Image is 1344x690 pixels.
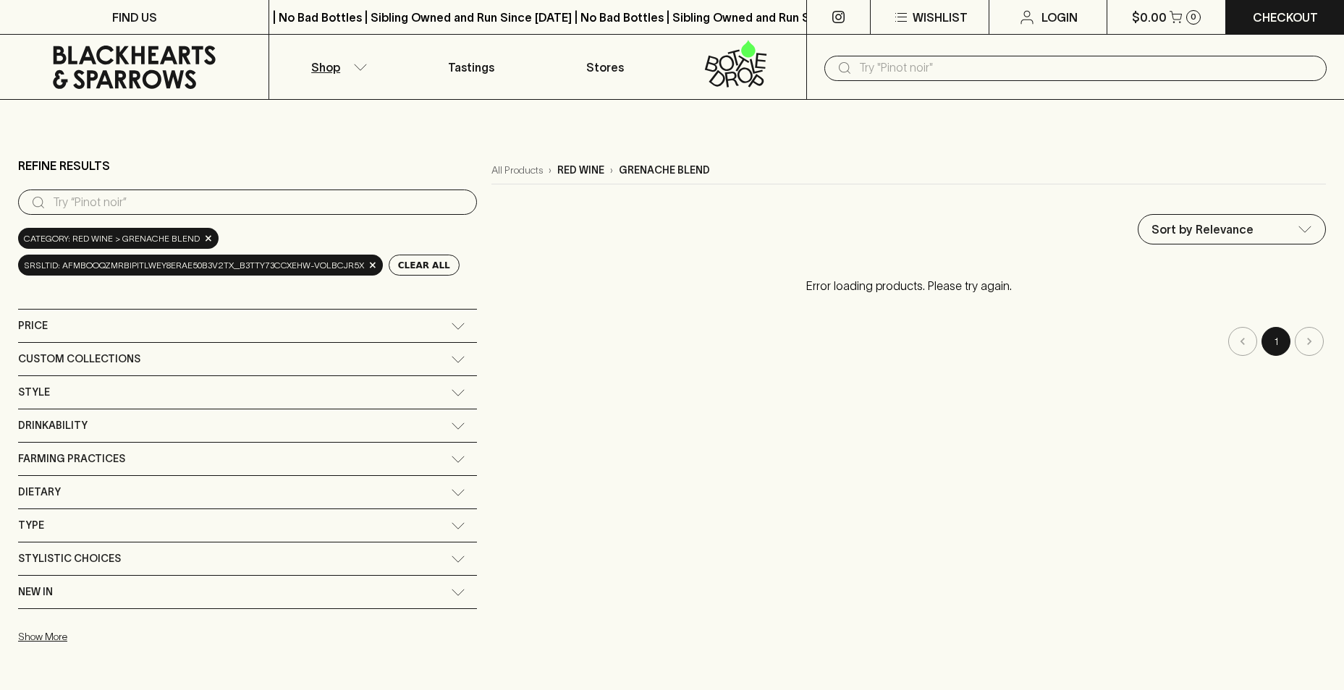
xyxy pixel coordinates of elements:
[18,509,477,542] div: Type
[491,263,1326,309] p: Error loading products. Please try again.
[549,163,551,178] p: ›
[311,59,340,76] p: Shop
[18,376,477,409] div: Style
[1191,13,1196,21] p: 0
[18,157,110,174] p: Refine Results
[538,35,672,99] a: Stores
[1132,9,1167,26] p: $0.00
[368,257,377,273] span: ×
[53,191,465,214] input: Try “Pinot noir”
[18,450,125,468] span: Farming Practices
[24,231,200,246] span: Category: red wine > grenache blend
[18,317,48,335] span: Price
[491,327,1326,356] nav: pagination navigation
[1041,9,1078,26] p: Login
[1261,327,1290,356] button: page 1
[18,576,477,608] div: New In
[18,443,477,475] div: Farming Practices
[1253,9,1318,26] p: Checkout
[24,258,364,273] span: srsltid: AfmBOoqZMrbIpItlwEy8erAe50b3V2Tx_b3tTy73CcxEHw-vOlBcJR5x
[18,483,61,501] span: Dietary
[18,542,477,575] div: Stylistic Choices
[204,231,213,246] span: ×
[269,35,403,99] button: Shop
[404,35,538,99] a: Tastings
[859,56,1315,80] input: Try "Pinot noir"
[557,163,604,178] p: red wine
[1138,215,1325,244] div: Sort by Relevance
[18,550,121,568] span: Stylistic Choices
[610,163,613,178] p: ›
[1151,221,1254,238] p: Sort by Relevance
[112,9,157,26] p: FIND US
[18,310,477,342] div: Price
[18,583,53,601] span: New In
[18,409,477,442] div: Drinkability
[389,255,460,276] button: Clear All
[491,163,543,178] a: All Products
[18,417,88,435] span: Drinkability
[619,163,710,178] p: grenache blend
[18,350,140,368] span: Custom Collections
[586,59,624,76] p: Stores
[18,383,50,401] span: Style
[18,516,44,534] span: Type
[18,622,208,652] button: Show More
[913,9,968,26] p: Wishlist
[448,59,494,76] p: Tastings
[18,343,477,375] div: Custom Collections
[18,476,477,508] div: Dietary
